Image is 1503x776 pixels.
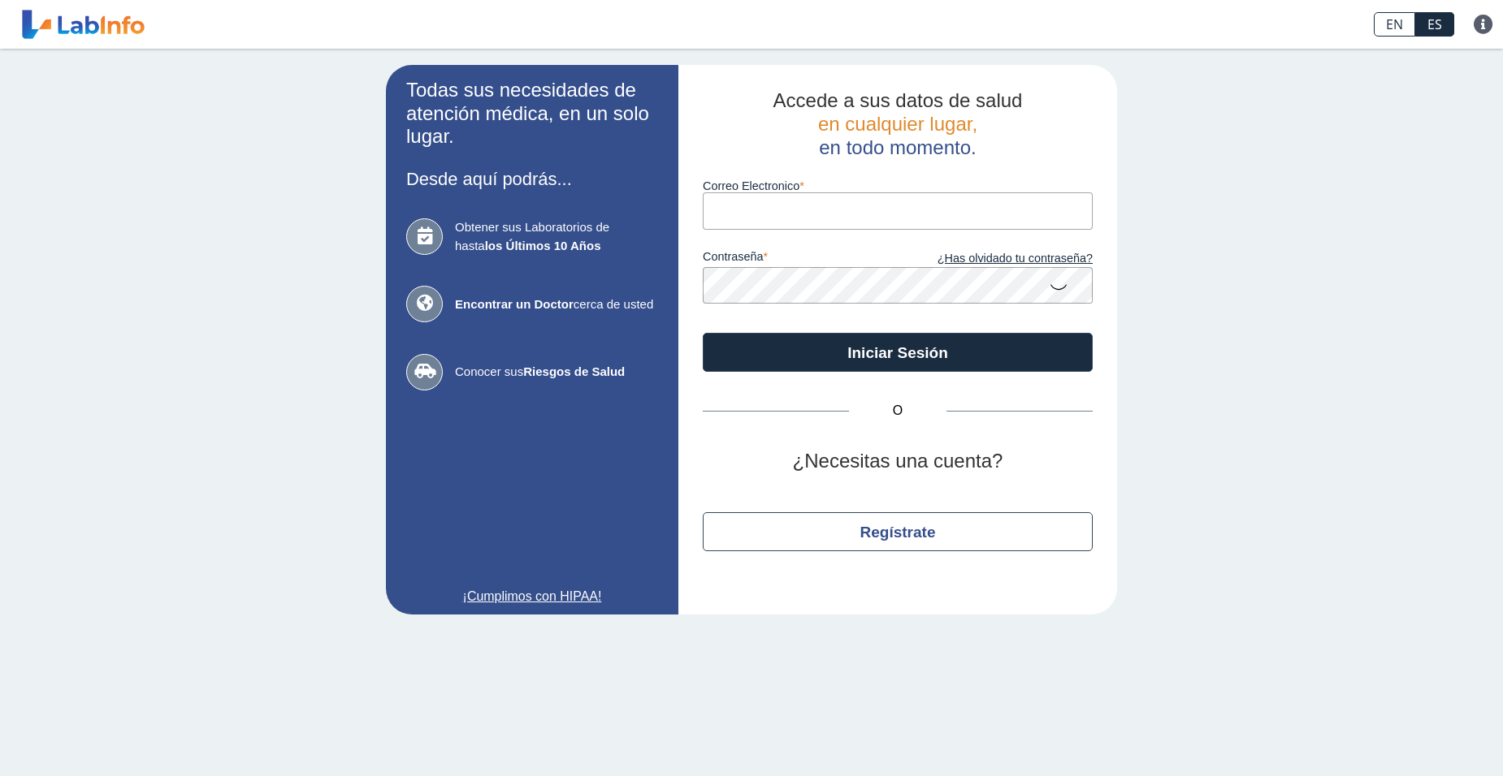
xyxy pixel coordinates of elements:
a: EN [1374,12,1415,37]
b: los Últimos 10 Años [485,239,601,252]
span: Accede a sus datos de salud [773,89,1023,111]
a: ES [1415,12,1454,37]
iframe: Help widget launcher [1358,713,1485,758]
span: en cualquier lugar, [818,113,977,135]
h2: Todas sus necesidades de atención médica, en un solo lugar. [406,79,658,149]
a: ¡Cumplimos con HIPAA! [406,587,658,606]
span: Obtener sus Laboratorios de hasta [455,218,658,255]
h3: Desde aquí podrás... [406,169,658,189]
span: cerca de usted [455,295,658,314]
label: Correo Electronico [703,179,1093,192]
a: ¿Has olvidado tu contraseña? [898,250,1093,268]
label: contraseña [703,250,898,268]
b: Riesgos de Salud [523,364,625,378]
span: en todo momento. [819,136,976,158]
b: Encontrar un Doctor [455,297,574,311]
span: O [849,401,946,420]
button: Regístrate [703,512,1093,551]
h2: ¿Necesitas una cuenta? [703,450,1093,473]
button: Iniciar Sesión [703,333,1093,372]
span: Conocer sus [455,363,658,382]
